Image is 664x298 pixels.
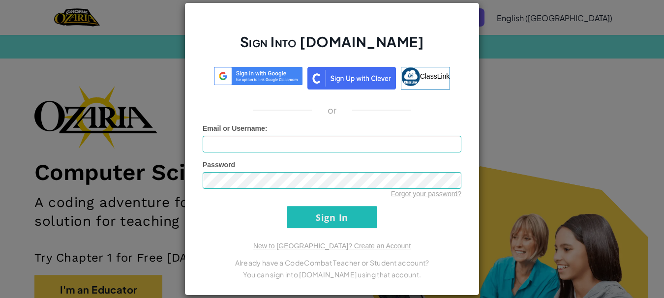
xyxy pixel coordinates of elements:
p: or [328,104,337,116]
p: Already have a CodeCombat Teacher or Student account? [203,257,461,268]
p: You can sign into [DOMAIN_NAME] using that account. [203,268,461,280]
a: Forgot your password? [391,190,461,198]
input: Sign In [287,206,377,228]
img: classlink-logo-small.png [401,67,420,86]
span: Password [203,161,235,169]
img: log-in-google-sso.svg [214,67,302,85]
img: clever_sso_button@2x.png [307,67,396,89]
span: Email or Username [203,124,265,132]
a: New to [GEOGRAPHIC_DATA]? Create an Account [253,242,411,250]
h2: Sign Into [DOMAIN_NAME] [203,32,461,61]
span: ClassLink [420,72,450,80]
label: : [203,123,268,133]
